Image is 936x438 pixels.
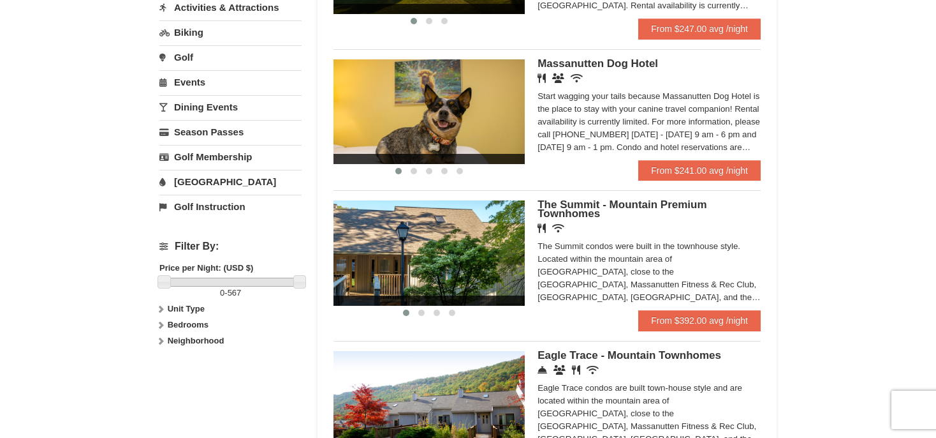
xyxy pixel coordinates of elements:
a: Events [159,70,302,94]
span: 567 [228,288,242,298]
strong: Unit Type [168,304,205,313]
i: Wireless Internet (free) [552,223,564,233]
i: Banquet Facilities [552,73,564,83]
h4: Filter By: [159,241,302,252]
a: From $247.00 avg /night [638,19,761,39]
a: Golf Membership [159,145,302,169]
a: From $392.00 avg /night [638,310,761,331]
i: Concierge Desk [537,365,547,375]
label: - [159,287,302,299]
a: Golf [159,45,302,69]
a: Dining Events [159,95,302,119]
a: Golf Instruction [159,195,302,218]
span: 0 [220,288,224,298]
i: Restaurant [537,223,546,233]
strong: Bedrooms [168,320,208,329]
a: Season Passes [159,120,302,144]
a: [GEOGRAPHIC_DATA] [159,170,302,193]
div: Start wagging your tails because Massanutten Dog Hotel is the place to stay with your canine trav... [537,90,761,154]
a: From $241.00 avg /night [638,160,761,181]
i: Restaurant [572,365,580,375]
div: The Summit condos were built in the townhouse style. Located within the mountain area of [GEOGRAP... [537,240,761,304]
a: Biking [159,20,302,44]
i: Wireless Internet (free) [571,73,583,83]
strong: Price per Night: (USD $) [159,263,253,273]
span: Eagle Trace - Mountain Townhomes [537,349,721,361]
strong: Neighborhood [168,336,224,345]
i: Restaurant [537,73,546,83]
span: Massanutten Dog Hotel [537,57,658,70]
span: The Summit - Mountain Premium Townhomes [537,199,706,220]
i: Conference Facilities [553,365,566,375]
i: Wireless Internet (free) [587,365,599,375]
